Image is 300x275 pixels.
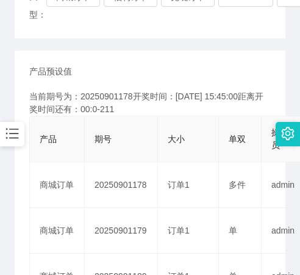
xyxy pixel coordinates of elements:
[229,134,246,144] span: 单双
[229,180,246,190] span: 多件
[30,162,85,208] td: 商城订单
[85,162,158,208] td: 20250901178
[40,134,57,144] span: 产品
[168,226,190,235] span: 订单1
[168,180,190,190] span: 订单1
[281,127,295,140] i: 图标: setting
[229,226,237,235] span: 单
[271,127,288,150] span: 操作员
[168,134,185,144] span: 大小
[85,208,158,254] td: 20250901179
[95,134,112,144] span: 期号
[30,208,85,254] td: 商城订单
[29,65,72,78] span: 产品预设值
[29,90,271,116] div: 当前期号为：20250901178开奖时间：[DATE] 15:45:00距离开奖时间还有：00:0-211
[4,126,20,141] i: 图标: bars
